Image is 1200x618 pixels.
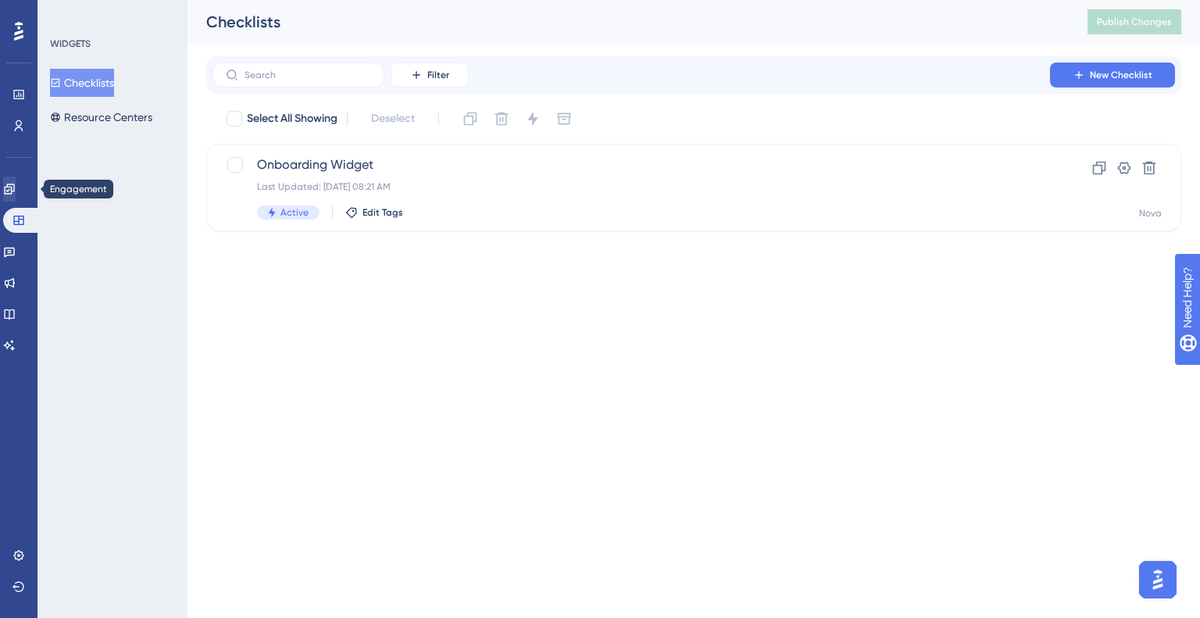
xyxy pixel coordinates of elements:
button: Publish Changes [1087,9,1181,34]
span: Active [280,206,309,219]
div: Nova [1139,207,1162,220]
button: Checklists [50,69,114,97]
button: Resource Centers [50,103,152,131]
div: WIDGETS [50,38,91,50]
span: Deselect [371,109,415,128]
div: Checklists [206,11,1048,33]
button: Deselect [357,105,429,133]
span: New Checklist [1090,69,1152,81]
span: Onboarding Widget [257,155,1005,174]
span: Select All Showing [247,109,337,128]
button: Filter [391,63,469,88]
input: Search [245,70,371,80]
button: New Checklist [1050,63,1175,88]
iframe: UserGuiding AI Assistant Launcher [1134,556,1181,603]
button: Edit Tags [345,206,403,219]
span: Need Help? [37,4,98,23]
span: Filter [427,69,449,81]
span: Edit Tags [362,206,403,219]
span: Publish Changes [1097,16,1172,28]
div: Last Updated: [DATE] 08:21 AM [257,180,1005,193]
